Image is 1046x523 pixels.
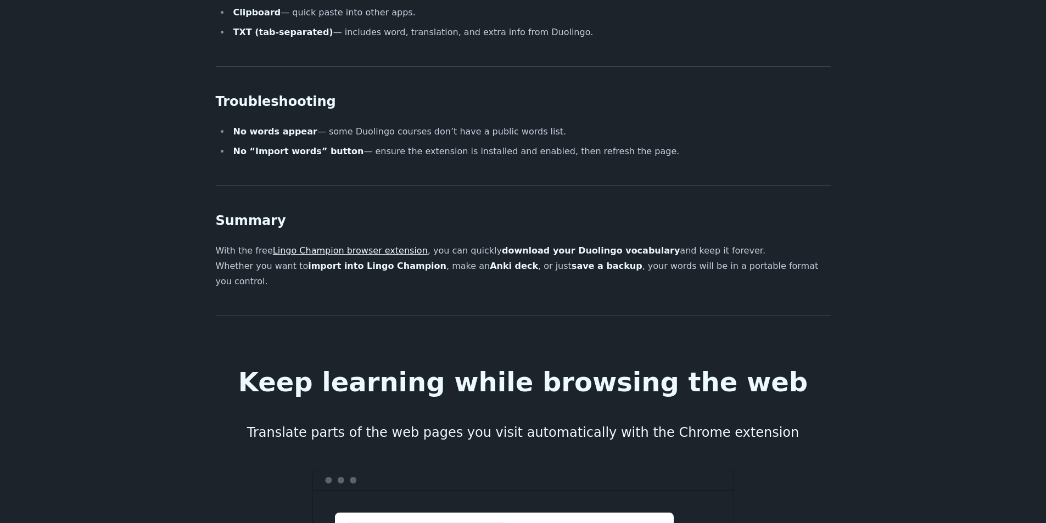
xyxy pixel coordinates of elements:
li: — ensure the extension is installed and enabled, then refresh the page. [230,144,831,159]
li: — quick paste into other apps. [230,5,831,20]
a: Lingo Champion browser extension [273,245,428,256]
h3: Translate parts of the web pages you visit automatically with the Chrome extension [247,424,799,441]
h2: Troubleshooting [216,93,831,111]
h1: Keep learning while browsing the web [238,369,808,395]
strong: download your Duolingo vocabulary [502,245,680,256]
h2: Summary [216,212,831,230]
strong: TXT (tab-separated) [233,27,333,37]
p: With the free , you can quickly and keep it forever. Whether you want to , make an , or just , yo... [216,243,831,289]
strong: No words appear [233,126,317,137]
strong: import into Lingo Champion [308,261,446,271]
li: — includes word, translation, and extra info from Duolingo. [230,25,831,40]
strong: Anki deck [490,261,538,271]
li: — some Duolingo courses don’t have a public words list. [230,124,831,139]
strong: Clipboard [233,7,281,18]
strong: save a backup [572,261,642,271]
strong: No “Import words” button [233,146,364,156]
